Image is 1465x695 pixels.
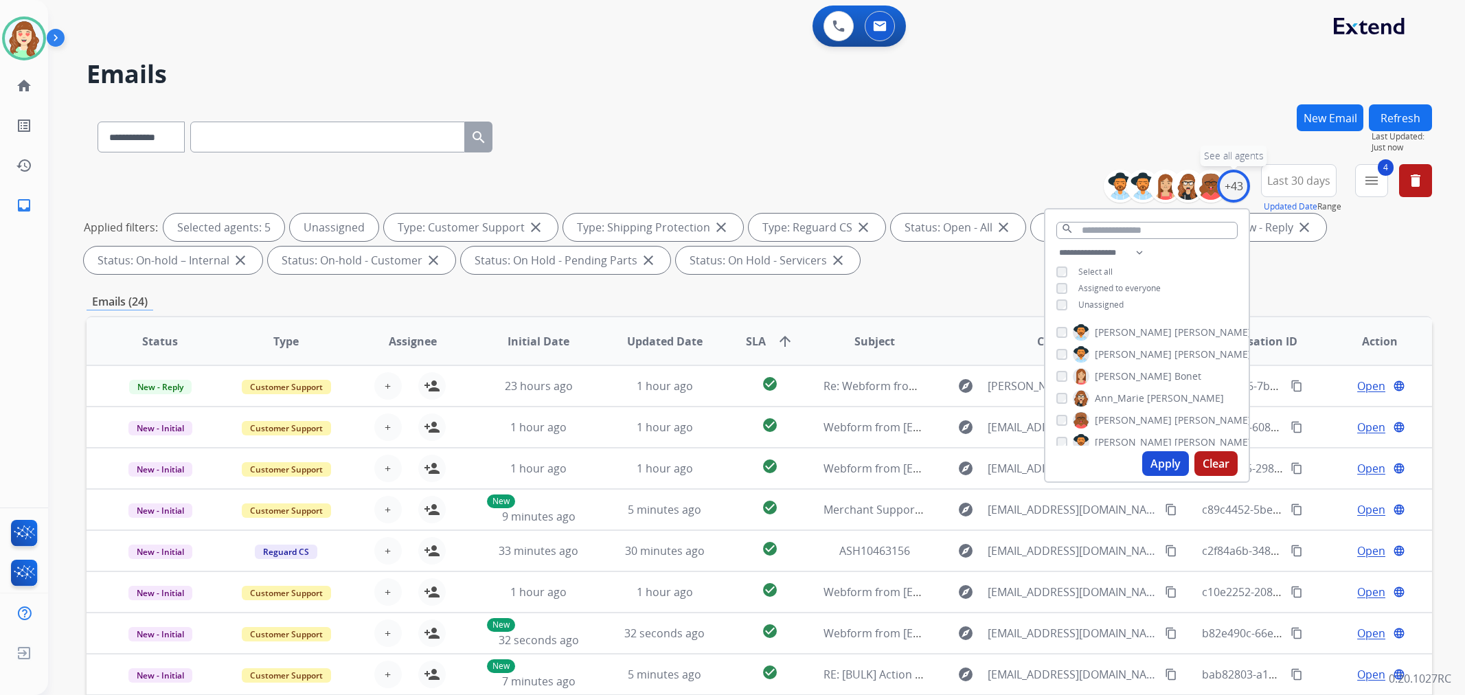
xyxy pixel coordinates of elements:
[5,19,43,58] img: avatar
[1147,391,1224,405] span: [PERSON_NAME]
[16,117,32,134] mat-icon: list_alt
[1291,380,1303,392] mat-icon: content_copy
[374,537,402,565] button: +
[1357,501,1385,518] span: Open
[1174,347,1251,361] span: [PERSON_NAME]
[385,584,391,600] span: +
[1363,172,1380,189] mat-icon: menu
[1357,543,1385,559] span: Open
[1357,666,1385,683] span: Open
[242,380,331,394] span: Customer Support
[988,419,1157,435] span: [EMAIL_ADDRESS][DOMAIN_NAME]
[242,503,331,518] span: Customer Support
[16,197,32,214] mat-icon: inbox
[424,501,440,518] mat-icon: person_add
[1095,347,1172,361] span: [PERSON_NAME]
[128,586,192,600] span: New - Initial
[128,668,192,683] span: New - Initial
[1393,421,1405,433] mat-icon: language
[628,667,701,682] span: 5 minutes ago
[957,666,974,683] mat-icon: explore
[762,623,778,639] mat-icon: check_circle
[510,584,567,600] span: 1 hour ago
[1202,543,1413,558] span: c2f84a6b-348a-4840-9926-8b59bedba772
[824,667,1171,682] span: RE: [BULK] Action required: Extend claim approved for replacement
[385,543,391,559] span: +
[385,460,391,477] span: +
[1355,164,1388,197] button: 4
[502,509,576,524] span: 9 minutes ago
[128,421,192,435] span: New - Initial
[628,502,701,517] span: 5 minutes ago
[1291,421,1303,433] mat-icon: content_copy
[1357,584,1385,600] span: Open
[1095,413,1172,427] span: [PERSON_NAME]
[1174,413,1251,427] span: [PERSON_NAME]
[1261,164,1337,197] button: Last 30 days
[255,545,317,559] span: Reguard CS
[527,219,544,236] mat-icon: close
[470,129,487,146] mat-icon: search
[1389,670,1451,687] p: 0.20.1027RC
[128,545,192,559] span: New - Initial
[461,247,670,274] div: Status: On Hold - Pending Parts
[762,458,778,475] mat-icon: check_circle
[424,666,440,683] mat-icon: person_add
[374,413,402,441] button: +
[385,378,391,394] span: +
[1165,545,1177,557] mat-icon: content_copy
[762,582,778,598] mat-icon: check_circle
[385,625,391,641] span: +
[1202,502,1410,517] span: c89c4452-5be9-4d64-847f-70f3b9bde688
[128,503,192,518] span: New - Initial
[988,460,1157,477] span: [EMAIL_ADDRESS][DOMAIN_NAME]
[374,455,402,482] button: +
[424,460,440,477] mat-icon: person_add
[1165,503,1177,516] mat-icon: content_copy
[384,214,558,241] div: Type: Customer Support
[988,501,1157,518] span: [EMAIL_ADDRESS][DOMAIN_NAME]
[957,625,974,641] mat-icon: explore
[1174,369,1201,383] span: Bonet
[637,461,693,476] span: 1 hour ago
[1202,584,1411,600] span: c10e2252-2085-449f-bd38-e7426b80c93e
[242,421,331,435] span: Customer Support
[824,626,1135,641] span: Webform from [EMAIL_ADDRESS][DOMAIN_NAME] on [DATE]
[824,461,1135,476] span: Webform from [EMAIL_ADDRESS][DOMAIN_NAME] on [DATE]
[762,499,778,516] mat-icon: check_circle
[1296,219,1313,236] mat-icon: close
[854,333,895,350] span: Subject
[1095,326,1172,339] span: [PERSON_NAME]
[957,378,974,394] mat-icon: explore
[676,247,860,274] div: Status: On Hold - Servicers
[1297,104,1363,131] button: New Email
[746,333,766,350] span: SLA
[824,420,1135,435] span: Webform from [EMAIL_ADDRESS][DOMAIN_NAME] on [DATE]
[385,501,391,518] span: +
[988,625,1157,641] span: [EMAIL_ADDRESS][DOMAIN_NAME]
[385,419,391,435] span: +
[374,372,402,400] button: +
[891,214,1025,241] div: Status: Open - All
[87,60,1432,88] h2: Emails
[762,376,778,392] mat-icon: check_circle
[1165,668,1177,681] mat-icon: content_copy
[563,214,743,241] div: Type: Shipping Protection
[830,252,846,269] mat-icon: close
[1357,378,1385,394] span: Open
[1291,627,1303,639] mat-icon: content_copy
[1031,214,1176,241] div: Status: New - Initial
[374,661,402,688] button: +
[1165,586,1177,598] mat-icon: content_copy
[1393,545,1405,557] mat-icon: language
[1291,586,1303,598] mat-icon: content_copy
[637,378,693,394] span: 1 hour ago
[637,420,693,435] span: 1 hour ago
[1095,391,1144,405] span: Ann_Marie
[762,540,778,557] mat-icon: check_circle
[627,333,703,350] span: Updated Date
[1378,159,1394,176] span: 4
[510,461,567,476] span: 1 hour ago
[988,543,1157,559] span: [EMAIL_ADDRESS][DOMAIN_NAME]
[1306,317,1432,365] th: Action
